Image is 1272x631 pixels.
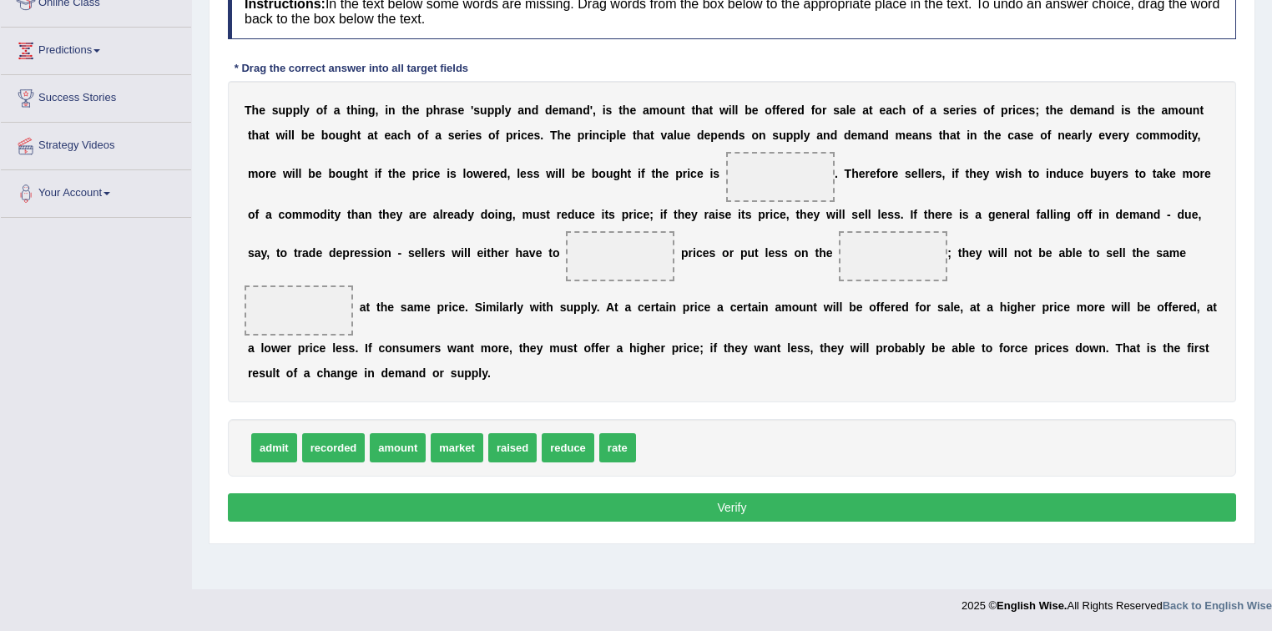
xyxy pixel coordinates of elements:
b: i [1184,129,1188,142]
b: m [1149,129,1159,142]
b: ' [590,103,593,117]
b: i [357,103,361,117]
b: h [1141,103,1148,117]
b: a [868,129,875,142]
b: h [1050,103,1057,117]
b: e [629,103,636,117]
b: g [343,129,351,142]
b: o [328,129,336,142]
b: m [1168,103,1178,117]
b: u [1185,103,1193,117]
b: t [709,103,713,117]
b: p [609,129,617,142]
b: n [1193,103,1200,117]
b: a [1072,129,1078,142]
b: a [816,129,823,142]
b: n [1057,129,1065,142]
b: b [328,167,336,180]
b: p [293,103,300,117]
b: e [851,129,858,142]
b: t [650,129,654,142]
b: p [487,103,495,117]
b: i [385,103,388,117]
b: e [1057,103,1063,117]
b: h [252,129,260,142]
b: i [447,167,450,180]
b: a [367,129,374,142]
b: u [279,103,286,117]
b: t [983,129,987,142]
b: p [412,167,420,180]
b: a [886,103,892,117]
b: l [291,129,295,142]
b: d [500,167,507,180]
b: w [473,167,482,180]
b: i [729,103,732,117]
b: f [776,103,780,117]
b: v [660,129,667,142]
b: a [1161,103,1168,117]
b: r [461,129,465,142]
b: m [1083,103,1093,117]
b: a [517,103,524,117]
b: o [466,167,473,180]
button: Verify [228,493,1236,522]
div: * Drag the correct answer into all target fields [228,60,475,76]
b: l [732,103,735,117]
b: f [496,129,500,142]
b: r [440,103,444,117]
b: b [745,103,752,117]
b: i [285,129,288,142]
b: , [376,103,379,117]
b: a [569,103,576,117]
b: a [840,103,846,117]
b: y [804,129,810,142]
b: a [667,129,674,142]
b: f [425,129,429,142]
b: a [391,129,397,142]
b: i [1121,103,1124,117]
b: t [939,129,943,142]
b: g [368,103,376,117]
b: b [321,129,329,142]
b: ' [471,103,473,117]
b: c [397,129,404,142]
b: l [299,167,302,180]
strong: Back to English Wise [1163,599,1272,612]
b: c [1016,103,1022,117]
b: h [637,129,644,142]
b: e [270,167,276,180]
b: r [822,103,826,117]
b: t [618,103,623,117]
b: d [844,129,851,142]
b: a [862,103,869,117]
a: Success Stories [1,75,191,117]
b: t [1138,103,1142,117]
b: t [1199,103,1204,117]
b: s [739,129,745,142]
b: m [896,129,906,142]
b: r [786,103,790,117]
b: d [697,129,704,142]
b: o [336,167,343,180]
b: e [469,129,476,142]
b: i [603,103,606,117]
b: f [378,167,382,180]
b: l [502,103,505,117]
b: e [553,103,559,117]
b: e [704,129,711,142]
b: e [1022,103,1029,117]
b: a [930,103,936,117]
b: u [667,103,674,117]
b: t [357,129,361,142]
b: b [308,167,315,180]
b: s [926,129,932,142]
b: o [258,167,265,180]
span: Drop target [726,152,835,202]
b: f [323,103,327,117]
b: p [710,129,718,142]
b: e [527,129,534,142]
b: e [684,129,690,142]
b: s [833,103,840,117]
b: a [435,129,442,142]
